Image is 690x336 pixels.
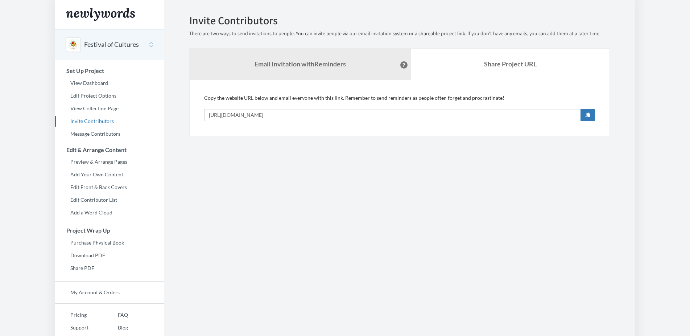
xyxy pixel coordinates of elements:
a: Preview & Arrange Pages [55,156,164,167]
a: Purchase Physical Book [55,237,164,248]
a: Add a Word Cloud [55,207,164,218]
a: Edit Front & Back Covers [55,182,164,193]
h3: Edit & Arrange Content [55,147,164,153]
a: View Collection Page [55,103,164,114]
a: Invite Contributors [55,116,164,127]
div: Copy the website URL below and email everyone with this link. Remember to send reminders as peopl... [204,94,595,121]
a: Pricing [55,310,103,320]
a: FAQ [103,310,128,320]
a: Edit Project Options [55,90,164,101]
button: Festival of Cultures [84,40,139,49]
h3: Project Wrap Up [55,227,164,234]
b: Share Project URL [484,60,537,68]
a: Download PDF [55,250,164,261]
a: My Account & Orders [55,287,164,298]
a: Support [55,322,103,333]
p: There are two ways to send invitations to people. You can invite people via our email invitation ... [189,30,610,37]
a: Share PDF [55,263,164,274]
img: Newlywords logo [66,8,135,21]
strong: Email Invitation with Reminders [255,60,346,68]
a: Message Contributors [55,128,164,139]
a: View Dashboard [55,78,164,89]
a: Add Your Own Content [55,169,164,180]
h2: Invite Contributors [189,15,610,26]
h3: Set Up Project [55,67,164,74]
a: Blog [103,322,128,333]
a: Edit Contributor List [55,194,164,205]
